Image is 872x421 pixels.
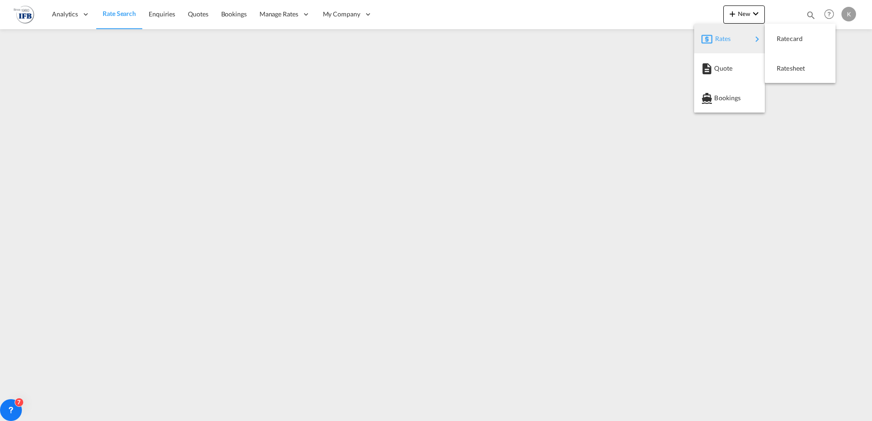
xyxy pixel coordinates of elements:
[694,53,765,83] button: Quote
[715,30,726,48] span: Rates
[694,83,765,113] button: Bookings
[701,57,758,80] div: Quote
[714,59,724,77] span: Quote
[714,89,724,107] span: Bookings
[752,34,763,45] md-icon: icon-chevron-right
[701,87,758,109] div: Bookings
